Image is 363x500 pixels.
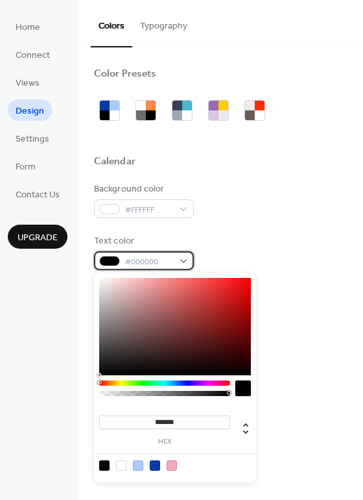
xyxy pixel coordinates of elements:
span: Settings [16,132,49,146]
a: Settings [8,127,57,149]
div: Text color [94,234,191,248]
span: #FFFFFF [125,203,173,217]
a: Views [8,71,47,93]
span: Form [16,160,36,174]
a: Design [8,99,52,121]
div: rgb(171, 203, 255) [133,460,143,471]
span: Contact Us [16,188,60,202]
span: Views [16,77,40,90]
div: Calendar [94,155,135,169]
span: #000000 [125,255,173,269]
div: rgb(0, 0, 0) [99,460,110,471]
span: Design [16,105,44,118]
div: rgb(4, 60, 161) [150,460,160,471]
a: Home [8,16,48,37]
a: Contact Us [8,183,67,205]
a: Connect [8,44,58,65]
label: hex [99,438,230,445]
div: rgb(255, 255, 255) [116,460,126,471]
a: Form [8,155,43,177]
span: Connect [16,49,50,62]
span: Upgrade [18,231,58,245]
div: rgb(245, 166, 189) [167,460,177,471]
div: Color Presets [94,68,156,81]
div: Background color [94,182,191,196]
span: Home [16,21,40,34]
button: Upgrade [8,225,67,249]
